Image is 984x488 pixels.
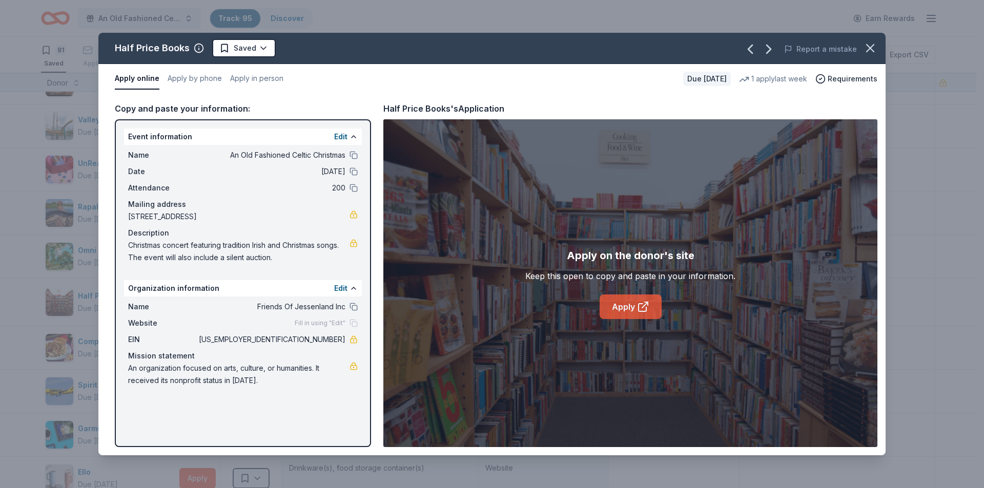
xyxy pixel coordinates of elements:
span: [DATE] [197,165,345,178]
button: Edit [334,131,347,143]
span: Friends Of Jessenland Inc [197,301,345,313]
button: Requirements [815,73,877,85]
span: Christmas concert featuring tradition Irish and Christmas songs. The event will also include a si... [128,239,350,264]
div: Organization information [124,280,362,296]
span: 200 [197,182,345,194]
a: Apply [600,294,662,319]
span: [STREET_ADDRESS] [128,210,350,223]
div: Description [128,227,358,239]
span: Website [128,317,197,329]
span: Name [128,301,197,313]
span: An organization focused on arts, culture, or humanities. It received its nonprofit status in [DATE]. [128,362,350,387]
span: Name [128,149,197,161]
div: Half Price Books [115,40,190,56]
div: Due [DATE] [683,72,731,86]
span: Fill in using "Edit" [295,319,345,327]
div: Apply on the donor's site [567,247,694,264]
button: Edit [334,282,347,294]
span: An Old Fashioned Celtic Christmas [197,149,345,161]
button: Report a mistake [784,43,857,55]
span: Saved [234,42,256,54]
button: Saved [212,39,276,57]
div: Mailing address [128,198,358,210]
button: Apply by phone [168,68,222,90]
button: Apply in person [230,68,283,90]
span: Date [128,165,197,178]
div: 1 apply last week [739,73,807,85]
div: Keep this open to copy and paste in your information. [525,270,735,282]
div: Copy and paste your information: [115,102,371,115]
div: Half Price Books's Application [383,102,504,115]
div: Event information [124,129,362,145]
span: Attendance [128,182,197,194]
span: [US_EMPLOYER_IDENTIFICATION_NUMBER] [197,333,345,346]
span: EIN [128,333,197,346]
span: Requirements [828,73,877,85]
div: Mission statement [128,350,358,362]
button: Apply online [115,68,159,90]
